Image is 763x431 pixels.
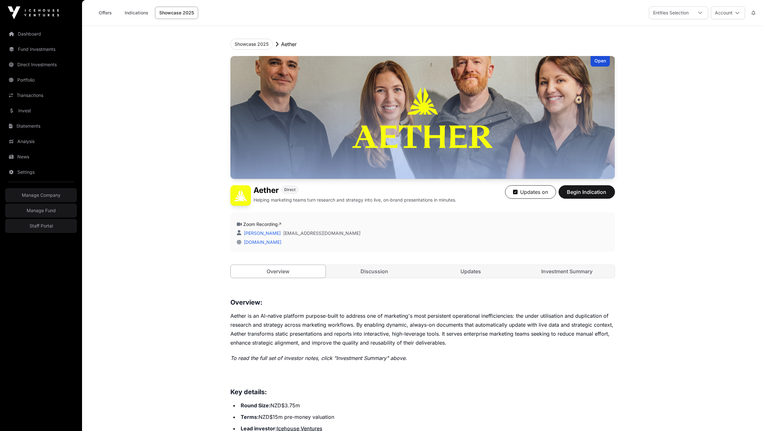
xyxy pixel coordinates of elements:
a: Showcase 2025 [155,7,198,19]
p: Aether [281,40,297,48]
li: NZD$3.75m [239,401,615,410]
a: Begin Indication [559,192,615,198]
a: Manage Fund [5,204,77,218]
li: NZD$15m pre-money valuation [239,412,615,421]
span: Begin Indication [567,188,607,196]
a: Updates [423,265,518,278]
a: Portfolio [5,73,77,87]
h1: Aether [253,185,279,196]
button: Account [711,6,745,19]
a: Investment Summary [519,265,615,278]
div: Open [591,56,610,67]
a: Fund Investments [5,42,77,56]
a: Transactions [5,88,77,102]
a: Indications [120,7,153,19]
a: News [5,150,77,164]
em: To read the full set of investor notes, click "Investment Summary" above. [230,355,407,361]
a: Direct Investments [5,58,77,72]
a: Discussion [327,265,422,278]
strong: Terms: [241,414,259,420]
a: [PERSON_NAME] [243,230,281,236]
span: Direct [284,187,295,192]
h3: Key details: [230,387,615,397]
a: Zoom Recording [243,221,281,227]
img: Aether [230,56,615,179]
p: Helping marketing teams turn research and strategy into live, on-brand presentations in minutes. [253,197,456,203]
a: [EMAIL_ADDRESS][DOMAIN_NAME] [283,230,361,236]
img: Icehouse Ventures Logo [8,6,59,19]
strong: Round Size: [241,402,270,409]
h3: Overview: [230,297,615,307]
a: Statements [5,119,77,133]
a: Settings [5,165,77,179]
button: Updates on [505,185,556,199]
a: [DOMAIN_NAME] [241,239,281,245]
a: Offers [92,7,118,19]
a: Analysis [5,134,77,148]
button: Begin Indication [559,185,615,199]
p: Aether is an AI-native platform purpose-built to address one of marketing's most persistent opera... [230,311,615,347]
a: Dashboard [5,27,77,41]
div: Entities Selection [649,7,693,19]
img: Aether [230,185,251,206]
a: Staff Portal [5,219,77,233]
nav: Tabs [231,265,615,278]
a: Manage Company [5,188,77,202]
button: Showcase 2025 [230,39,273,50]
a: Invest [5,104,77,118]
a: Overview [230,265,326,278]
